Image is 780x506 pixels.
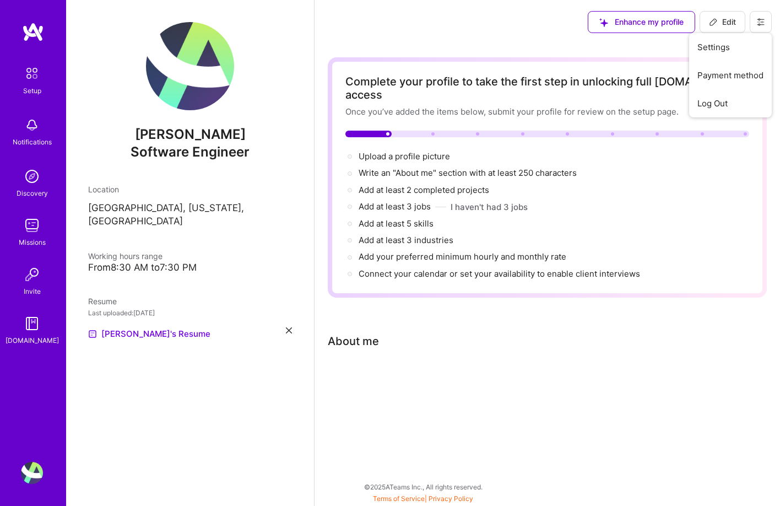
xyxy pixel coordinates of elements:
[328,333,379,349] div: About me
[19,236,46,248] div: Missions
[345,75,749,101] div: Complete your profile to take the first step in unlocking full [DOMAIN_NAME] access
[17,187,48,199] div: Discovery
[131,144,250,160] span: Software Engineer
[599,18,608,27] i: icon SuggestedTeams
[88,126,292,143] span: [PERSON_NAME]
[21,214,43,236] img: teamwork
[700,11,745,33] button: Edit
[88,330,97,338] img: Resume
[18,462,46,484] a: User Avatar
[599,17,684,28] span: Enhance my profile
[359,218,434,229] span: Add at least 5 skills
[689,89,772,117] button: Log Out
[689,61,772,89] button: Payment method
[359,168,579,178] span: Write an "About me" section with at least 250 characters
[286,327,292,333] i: icon Close
[146,22,234,110] img: User Avatar
[88,251,162,261] span: Working hours range
[359,185,489,195] span: Add at least 2 completed projects
[22,22,44,42] img: logo
[88,327,210,341] a: [PERSON_NAME]'s Resume
[588,11,695,33] button: Enhance my profile
[88,184,292,195] div: Location
[359,235,453,245] span: Add at least 3 industries
[359,268,640,279] span: Connect your calendar or set your availability to enable client interviews
[88,202,292,228] p: [GEOGRAPHIC_DATA], [US_STATE], [GEOGRAPHIC_DATA]
[429,494,473,503] a: Privacy Policy
[20,62,44,85] img: setup
[13,136,52,148] div: Notifications
[373,494,473,503] span: |
[359,151,450,162] span: Upload a profile picture
[21,263,43,286] img: Invite
[689,33,772,61] button: Settings
[21,462,43,484] img: User Avatar
[345,106,749,117] div: Once you’ve added the items below, submit your profile for review on the setup page.
[359,201,431,212] span: Add at least 3 jobs
[451,201,528,213] button: I haven't had 3 jobs
[88,262,292,273] div: From 8:30 AM to 7:30 PM
[709,17,736,28] span: Edit
[23,85,41,96] div: Setup
[6,335,59,346] div: [DOMAIN_NAME]
[21,114,43,136] img: bell
[21,313,43,335] img: guide book
[24,286,41,297] div: Invite
[359,251,566,262] span: Add your preferred minimum hourly and monthly rate
[88,307,292,319] div: Last uploaded: [DATE]
[373,494,425,503] a: Terms of Service
[21,165,43,187] img: discovery
[66,473,780,500] div: © 2025 ATeams Inc., All rights reserved.
[88,297,117,306] span: Resume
